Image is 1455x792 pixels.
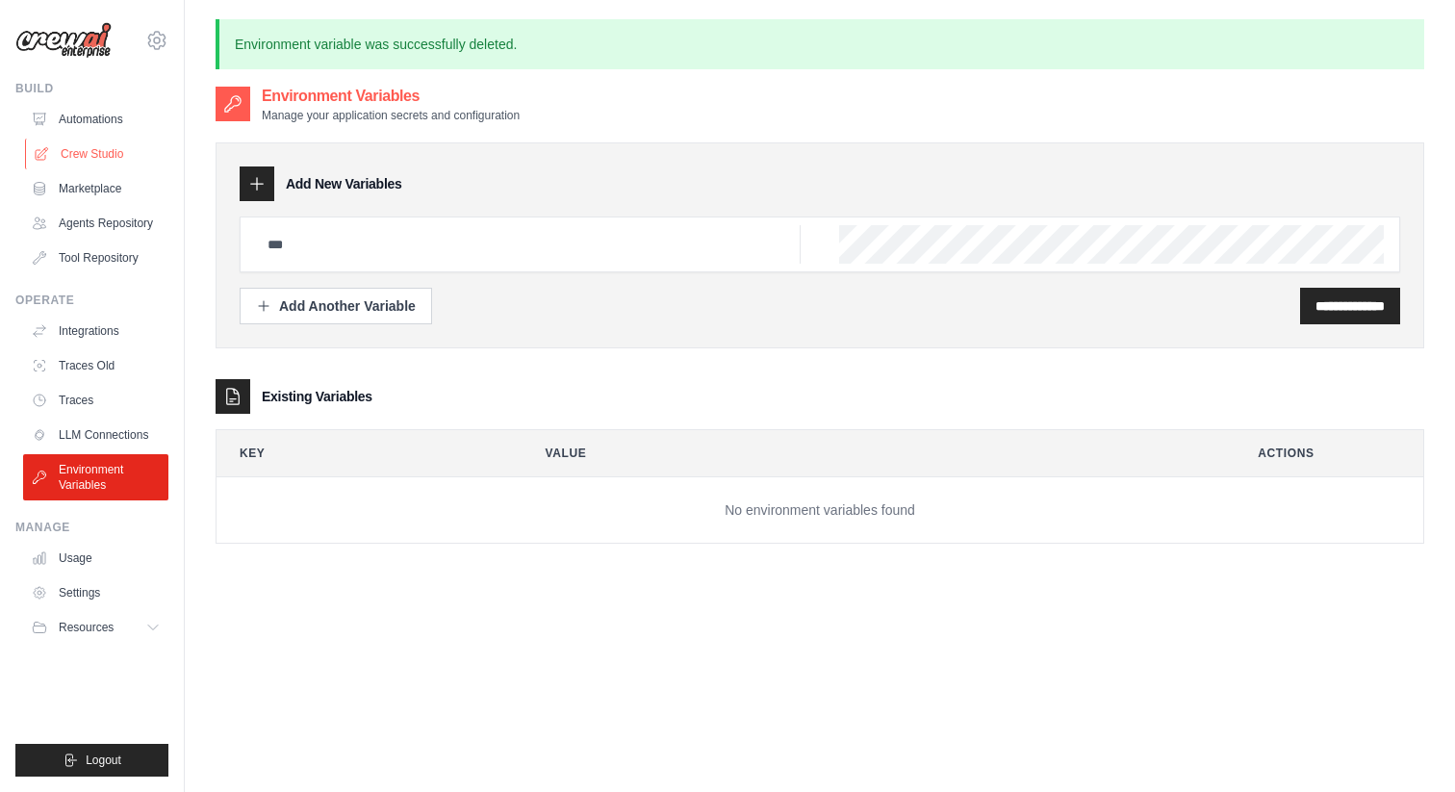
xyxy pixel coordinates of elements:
h3: Existing Variables [262,387,372,406]
a: Usage [23,543,168,574]
button: Add Another Variable [240,288,432,324]
div: Operate [15,293,168,308]
a: Integrations [23,316,168,346]
th: Value [523,430,1220,476]
a: LLM Connections [23,420,168,450]
th: Key [217,430,507,476]
button: Logout [15,744,168,777]
span: Logout [86,753,121,768]
button: Resources [23,612,168,643]
a: Agents Repository [23,208,168,239]
div: Manage [15,520,168,535]
h2: Environment Variables [262,85,520,108]
h3: Add New Variables [286,174,402,193]
a: Marketplace [23,173,168,204]
a: Crew Studio [25,139,170,169]
a: Traces Old [23,350,168,381]
a: Settings [23,577,168,608]
img: Logo [15,22,112,59]
a: Traces [23,385,168,416]
div: Add Another Variable [256,296,416,316]
div: Build [15,81,168,96]
a: Automations [23,104,168,135]
p: Manage your application secrets and configuration [262,108,520,123]
a: Environment Variables [23,454,168,500]
span: Resources [59,620,114,635]
a: Tool Repository [23,243,168,273]
th: Actions [1235,430,1423,476]
td: No environment variables found [217,477,1423,544]
p: Environment variable was successfully deleted. [216,19,1424,69]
